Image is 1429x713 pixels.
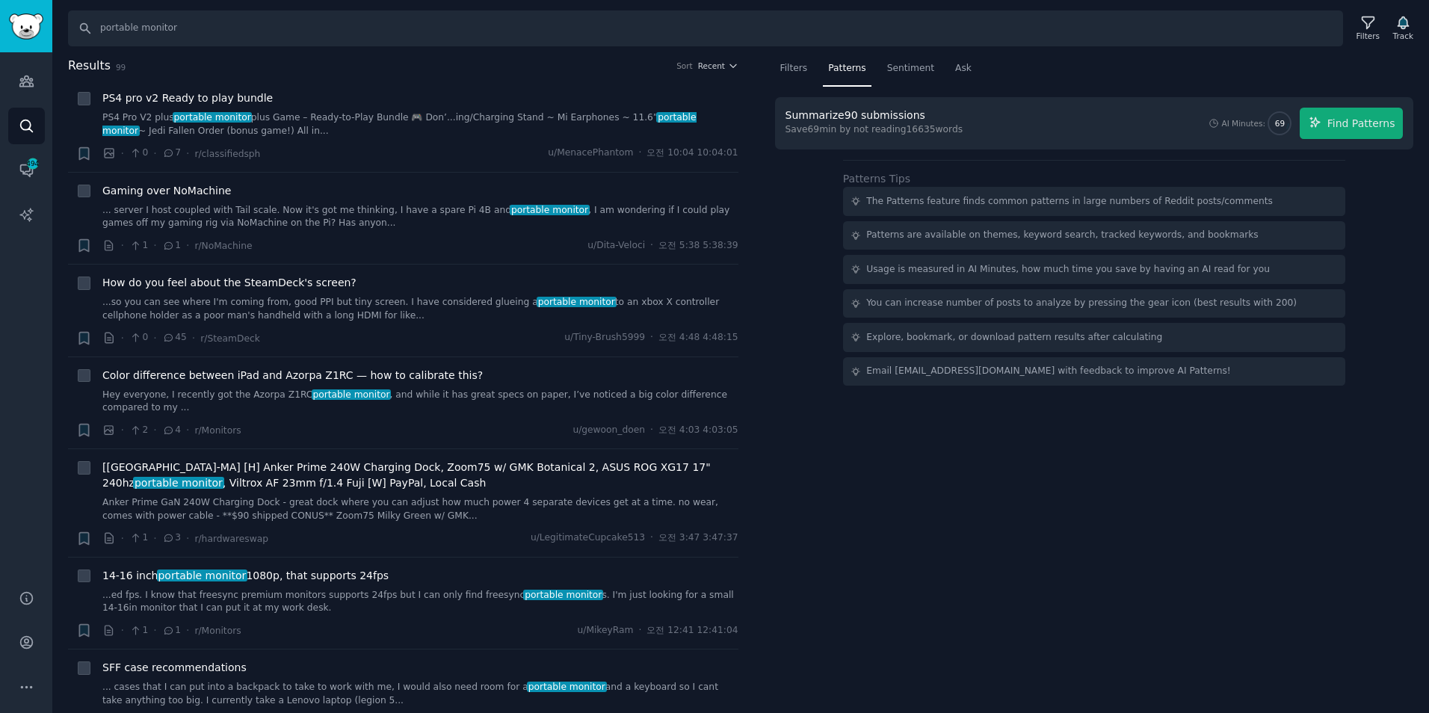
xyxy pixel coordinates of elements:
[887,62,934,75] span: Sentiment
[102,111,738,138] a: PS4 Pro V2 plusportable monitorplus Game – Ready-to-Play Bundle 🎮 Don’...ing/Charging Stand ~ Mi ...
[1357,31,1380,41] div: Filters
[650,531,653,545] span: ·
[26,158,40,169] span: 494
[102,496,738,522] a: Anker Prime GaN 240W Charging Dock - great dock where you can adjust how much power 4 separate de...
[866,229,1258,242] div: Patterns are available on themes, keyword search, tracked keywords, and bookmarks
[121,422,124,438] span: ·
[68,57,111,75] span: Results
[153,330,156,346] span: ·
[866,365,1231,378] div: Email [EMAIL_ADDRESS][DOMAIN_NAME] with feedback to improve AI Patterns!
[162,531,181,545] span: 3
[129,331,148,345] span: 0
[866,263,1270,277] div: Usage is measured in AI Minutes, how much time you save by having an AI read for you
[587,239,645,253] span: u/Dita-Veloci
[9,13,43,40] img: GummySearch logo
[1300,108,1403,139] button: Find Patterns
[102,296,738,322] a: ...so you can see where I'm coming from, good PPI but tiny screen. I have considered glueing apor...
[116,63,126,72] span: 99
[780,62,808,75] span: Filters
[153,623,156,638] span: ·
[162,331,187,345] span: 45
[194,425,241,436] span: r/Monitors
[153,422,156,438] span: ·
[650,239,653,253] span: ·
[646,146,738,160] span: 오전 10:04 10:04:01
[194,149,260,159] span: r/classifiedsph
[102,368,483,383] a: Color difference between iPad and Azorpa Z1RC — how to calibrate this?
[102,275,357,291] a: How do you feel about the SteamDeck's screen?
[843,173,910,185] label: Patterns Tips
[192,330,195,346] span: ·
[129,531,148,545] span: 1
[572,424,645,437] span: u/gewoon_doen
[153,238,156,253] span: ·
[658,331,738,345] span: 오전 4:48 4:48:15
[312,389,392,400] span: portable monitor
[527,682,607,692] span: portable monitor
[162,239,181,253] span: 1
[129,624,148,638] span: 1
[564,331,645,345] span: u/Tiny-Brush5999
[638,624,641,638] span: ·
[866,331,1162,345] div: Explore, bookmark, or download pattern results after calculating
[162,424,181,437] span: 4
[1327,116,1395,132] span: Find Patterns
[650,424,653,437] span: ·
[646,624,738,638] span: 오전 12:41 12:41:04
[194,241,252,251] span: r/NoMachine
[157,570,247,581] span: portable monitor
[698,61,725,71] span: Recent
[68,10,1343,46] input: Search Keyword
[102,568,389,584] a: 14-16 inchportable monitor1080p, that supports 24fps
[658,424,738,437] span: 오전 4:03 4:03:05
[1275,118,1285,129] span: 69
[162,624,181,638] span: 1
[828,62,865,75] span: Patterns
[866,195,1273,209] div: The Patterns feature finds common patterns in large numbers of Reddit posts/comments
[102,112,697,136] span: portable monitor
[153,146,156,161] span: ·
[698,61,738,71] button: Recent
[200,333,260,344] span: r/SteamDeck
[121,531,124,546] span: ·
[194,534,268,544] span: r/hardwareswap
[955,62,972,75] span: Ask
[676,61,693,71] div: Sort
[638,146,641,160] span: ·
[162,146,181,160] span: 7
[1221,118,1265,129] div: AI Minutes:
[1388,13,1419,44] button: Track
[186,422,189,438] span: ·
[186,623,189,638] span: ·
[102,90,273,106] a: PS4 pro v2 Ready to play bundle
[121,330,124,346] span: ·
[153,531,156,546] span: ·
[1393,31,1413,41] div: Track
[523,590,603,600] span: portable monitor
[548,146,633,160] span: u/MenacePhantom
[129,239,148,253] span: 1
[186,238,189,253] span: ·
[102,183,231,199] a: Gaming over NoMachine
[8,152,45,188] a: 494
[658,531,738,545] span: 오전 3:47 3:47:37
[102,568,389,584] span: 14-16 inch 1080p, that supports 24fps
[186,146,189,161] span: ·
[510,205,590,215] span: portable monitor
[129,424,148,437] span: 2
[102,460,738,491] a: [[GEOGRAPHIC_DATA]-MA] [H] Anker Prime 240W Charging Dock, Zoom75 w/ GMK Botanical 2, ASUS ROG XG...
[121,623,124,638] span: ·
[786,108,925,123] div: Summarize 90 submissions
[531,531,645,545] span: u/LegitimateCupcake513
[186,531,189,546] span: ·
[786,123,963,137] div: Save 69 min by not reading 16635 words
[102,660,247,676] a: SFF case recommendations
[102,681,738,707] a: ... cases that I can put into a backpack to take to work with me, I would also need room for apor...
[173,112,253,123] span: portable monitor
[577,624,633,638] span: u/MikeyRam
[102,204,738,230] a: ... server I host coupled with Tail scale. Now it's got me thinking, I have a spare Pi 4B andport...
